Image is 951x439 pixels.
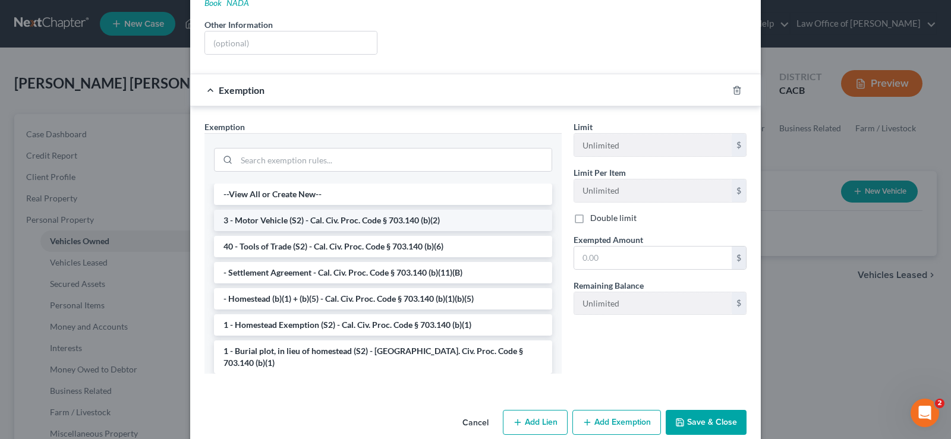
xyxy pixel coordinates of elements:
[574,179,732,202] input: --
[935,399,944,408] span: 2
[214,288,552,309] li: - Homestead (b)(1) + (b)(5) - Cal. Civ. Proc. Code § 703.140 (b)(1)(b)(5)
[666,410,747,435] button: Save & Close
[453,411,498,435] button: Cancel
[574,247,732,269] input: 0.00
[732,134,746,156] div: $
[574,292,732,315] input: --
[205,31,377,54] input: (optional)
[214,340,552,374] li: 1 - Burial plot, in lieu of homestead (S2) - [GEOGRAPHIC_DATA]. Civ. Proc. Code § 703.140 (b)(1)
[214,262,552,283] li: - Settlement Agreement - Cal. Civ. Proc. Code § 703.140 (b)(11)(B)
[732,292,746,315] div: $
[590,212,637,224] label: Double limit
[214,236,552,257] li: 40 - Tools of Trade (S2) - Cal. Civ. Proc. Code § 703.140 (b)(6)
[214,184,552,205] li: --View All or Create New--
[574,134,732,156] input: --
[574,235,643,245] span: Exempted Amount
[503,410,568,435] button: Add Lien
[732,179,746,202] div: $
[204,122,245,132] span: Exemption
[219,84,264,96] span: Exemption
[237,149,552,171] input: Search exemption rules...
[574,122,593,132] span: Limit
[572,410,661,435] button: Add Exemption
[204,18,273,31] label: Other Information
[911,399,939,427] iframe: Intercom live chat
[214,210,552,231] li: 3 - Motor Vehicle (S2) - Cal. Civ. Proc. Code § 703.140 (b)(2)
[574,166,626,179] label: Limit Per Item
[574,279,644,292] label: Remaining Balance
[214,314,552,336] li: 1 - Homestead Exemption (S2) - Cal. Civ. Proc. Code § 703.140 (b)(1)
[732,247,746,269] div: $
